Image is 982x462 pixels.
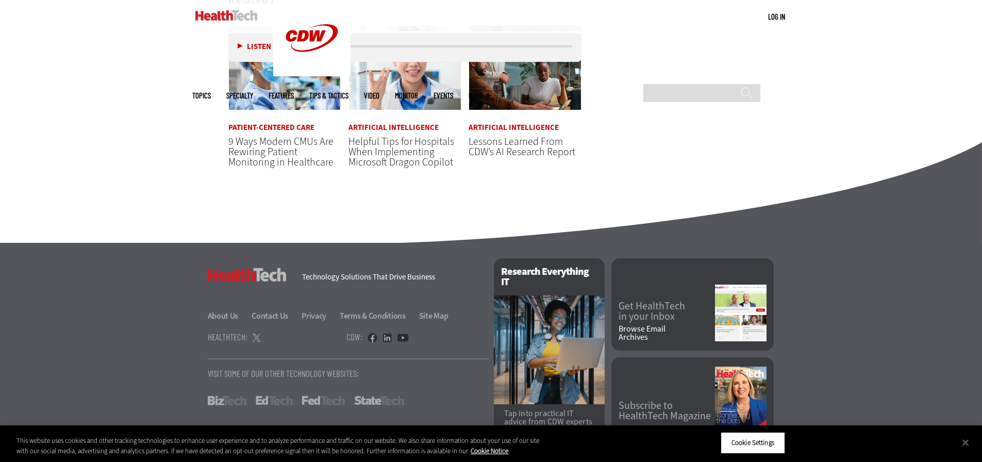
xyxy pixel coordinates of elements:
div: This website uses cookies and other tracking technologies to enhance user experience and to analy... [16,436,540,456]
a: Site Map [419,310,448,321]
a: Artificial Intelligence [469,124,559,131]
a: Events [434,92,453,100]
div: User menu [768,11,785,22]
a: About Us [208,310,251,321]
h2: Research Everything IT [494,258,605,295]
button: Close [954,431,977,454]
a: FedTech [302,396,345,405]
img: Home [195,10,258,21]
a: Browse EmailArchives [619,325,715,341]
a: Privacy [302,310,338,321]
img: newsletter screenshot [715,285,767,341]
span: Specialty [226,92,253,100]
a: 9 Ways Modern CMUs Are Rewiring Patient Monitoring in Healthcare [228,135,334,169]
a: EdTech [256,396,293,405]
a: Patient-Centered Care [228,124,314,131]
a: Features [269,92,294,100]
span: More [469,92,490,100]
span: Topics [192,92,211,100]
a: StateTech [354,396,404,405]
a: Get HealthTechin your Inbox [619,301,715,322]
a: Lessons Learned From CDW’s AI Research Report [469,135,575,159]
a: Artificial Intelligence [348,124,439,131]
a: MonITor [395,92,418,100]
img: Summer 2025 cover [715,367,767,435]
h4: CDW: [346,333,362,341]
a: Log in [768,12,785,21]
a: Tips & Tactics [309,92,348,100]
a: Subscribe toHealthTech Magazine [619,401,715,421]
h4: HealthTech: [208,333,247,341]
a: Contact Us [252,310,300,321]
a: Helpful Tips for Hospitals When Implementing Microsoft Dragon Copilot [348,135,454,169]
h4: Technology Solutions That Drive Business [302,273,481,281]
a: BizTech [208,396,246,405]
a: Terms & Conditions [340,310,418,321]
p: Tap into practical IT advice from CDW experts [504,409,594,426]
h3: HealthTech [208,268,287,282]
a: CDW [273,68,351,79]
button: Cookie Settings [721,432,785,454]
a: Video [364,92,379,100]
a: Browse MagazineArchives [619,424,715,441]
a: More information about your privacy [471,447,508,455]
p: Visit Some Of Our Other Technology Websites: [208,369,489,378]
